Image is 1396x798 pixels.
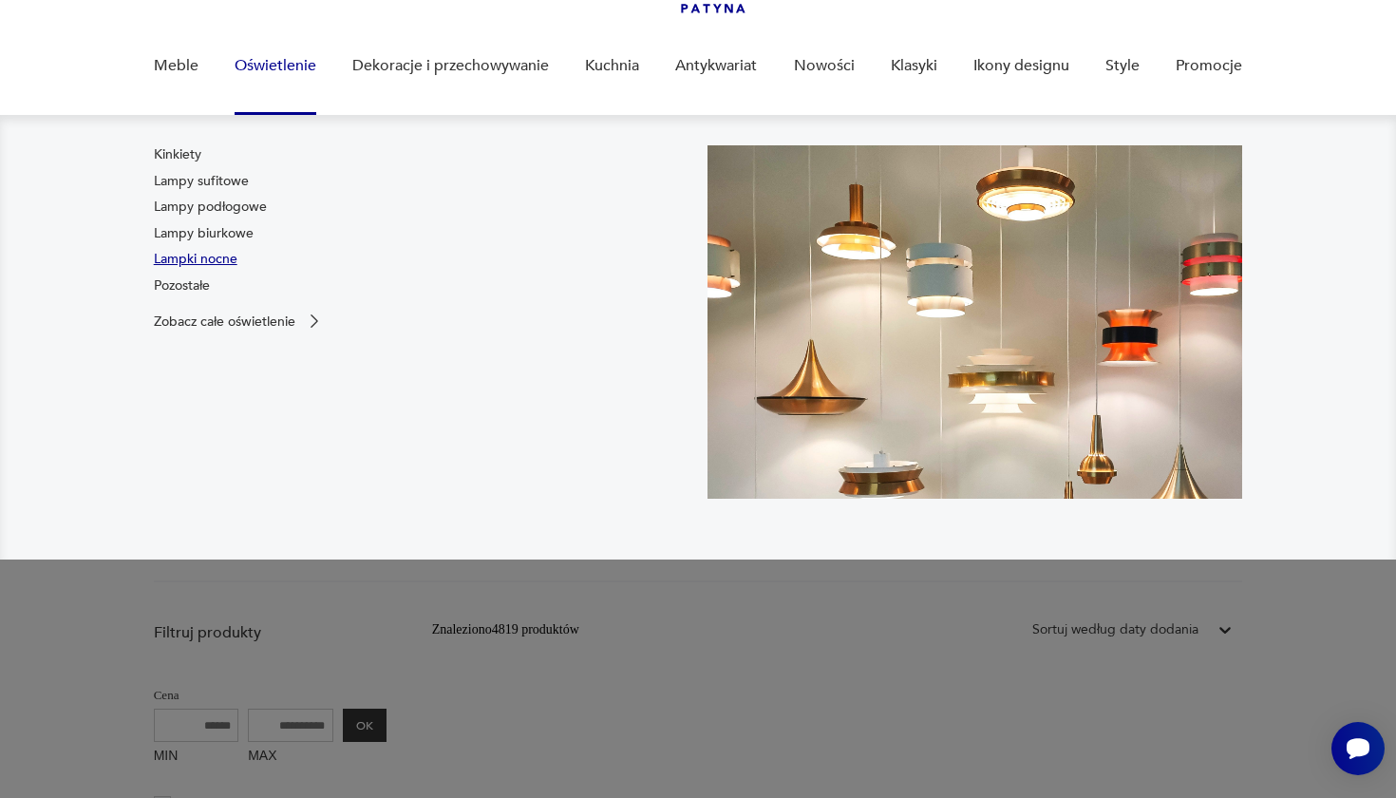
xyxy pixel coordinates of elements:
[154,145,201,164] a: Kinkiety
[707,145,1242,499] img: a9d990cd2508053be832d7f2d4ba3cb1.jpg
[973,29,1069,103] a: Ikony designu
[154,315,295,328] p: Zobacz całe oświetlenie
[235,29,316,103] a: Oświetlenie
[154,224,254,243] a: Lampy biurkowe
[794,29,855,103] a: Nowości
[675,29,757,103] a: Antykwariat
[585,29,639,103] a: Kuchnia
[154,198,267,217] a: Lampy podłogowe
[1176,29,1242,103] a: Promocje
[154,312,324,331] a: Zobacz całe oświetlenie
[154,172,249,191] a: Lampy sufitowe
[891,29,937,103] a: Klasyki
[1105,29,1140,103] a: Style
[154,276,210,295] a: Pozostałe
[154,250,237,269] a: Lampki nocne
[154,29,198,103] a: Meble
[1331,722,1385,775] iframe: Smartsupp widget button
[352,29,549,103] a: Dekoracje i przechowywanie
